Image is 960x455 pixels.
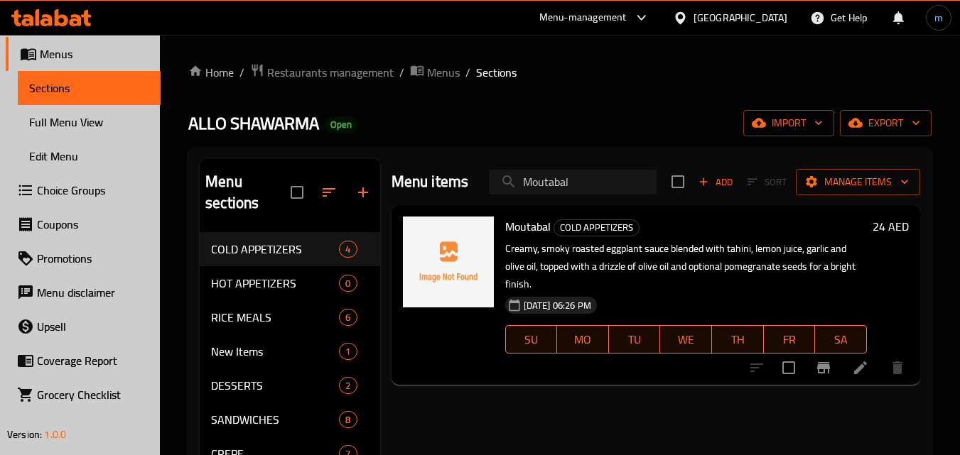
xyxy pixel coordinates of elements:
div: SANDWICHES8 [200,402,379,437]
button: delete [880,351,915,385]
a: Menus [410,63,460,82]
a: Full Menu View [18,105,161,139]
button: export [840,110,932,136]
a: Menu disclaimer [6,275,161,309]
span: DESSERTS [211,377,339,394]
span: WE [666,329,706,350]
span: Sections [29,80,149,97]
span: Promotions [37,250,149,267]
a: Promotions [6,241,161,275]
button: SU [505,325,558,353]
span: Manage items [807,173,909,191]
nav: breadcrumb [188,63,932,82]
a: Choice Groups [6,173,161,207]
span: Coverage Report [37,352,149,369]
span: 2 [340,379,356,393]
span: 6 [340,311,356,324]
button: import [743,110,834,136]
span: TU [615,329,655,350]
div: HOT APPETIZERS0 [200,266,379,300]
button: Add [693,171,738,193]
div: Menu-management [539,9,627,26]
span: m [934,10,943,26]
span: Select to update [774,353,804,383]
button: WE [660,325,712,353]
input: search [489,170,657,194]
span: Select section first [738,171,796,193]
span: 8 [340,413,356,427]
span: Moutabal [505,216,551,237]
span: 1.0.0 [44,425,66,444]
a: Coverage Report [6,344,161,378]
div: items [339,343,357,360]
span: Add item [693,171,738,193]
span: HOT APPETIZERS [211,275,339,292]
span: Restaurants management [267,64,394,81]
div: COLD APPETIZERS4 [200,232,379,266]
span: New Items [211,343,339,360]
li: / [239,64,244,81]
button: TH [712,325,764,353]
div: Open [325,116,357,133]
a: Sections [18,71,161,105]
span: 0 [340,277,356,290]
span: Menus [40,45,149,62]
button: SA [815,325,867,353]
span: Grocery Checklist [37,386,149,403]
span: Sections [476,64,517,81]
span: Open [325,119,357,131]
button: Add section [346,175,380,209]
span: COLD APPETIZERS [554,219,639,236]
p: Creamy, smoky roasted eggplant sauce blended with tahini, lemon juice, garlic and olive oil, topp... [505,240,867,293]
img: Moutabal [403,216,494,307]
span: Choice Groups [37,182,149,199]
div: items [339,275,357,292]
span: Coupons [37,216,149,233]
h2: Menu sections [205,171,290,214]
span: Menus [427,64,460,81]
a: Edit menu item [852,359,869,376]
span: export [851,114,920,132]
div: items [339,309,357,326]
a: Home [188,64,234,81]
span: MO [563,329,603,350]
div: DESSERTS2 [200,368,379,402]
span: TH [718,329,758,350]
span: Upsell [37,318,149,335]
span: Sort sections [312,175,346,209]
div: RICE MEALS6 [200,300,379,334]
button: FR [764,325,816,353]
li: / [399,64,404,81]
span: SA [821,329,861,350]
span: Menu disclaimer [37,284,149,301]
li: / [465,64,470,81]
span: RICE MEALS [211,309,339,326]
span: [DATE] 06:26 PM [518,299,597,312]
h2: Menu items [392,171,469,192]
div: New Items1 [200,334,379,368]
div: items [339,411,357,428]
button: TU [609,325,661,353]
a: Restaurants management [250,63,394,82]
span: FR [770,329,810,350]
span: import [755,114,823,132]
span: Edit Menu [29,148,149,165]
button: Manage items [796,169,920,195]
span: SU [512,329,552,350]
a: Upsell [6,309,161,344]
a: Coupons [6,207,161,241]
span: COLD APPETIZERS [211,241,339,258]
button: Branch-specific-item [807,351,841,385]
span: ALLO SHAWARMA [188,107,319,139]
span: SANDWICHES [211,411,339,428]
span: Select section [663,167,693,197]
a: Menus [6,37,161,71]
span: Add [696,174,735,190]
span: Full Menu View [29,114,149,131]
span: 1 [340,345,356,358]
h6: 24 AED [873,216,909,236]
